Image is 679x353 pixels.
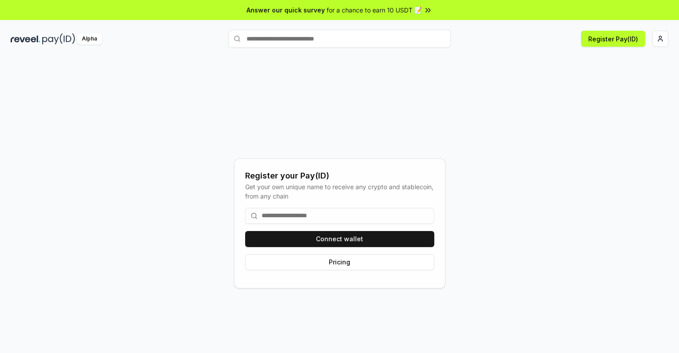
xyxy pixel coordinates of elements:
button: Register Pay(ID) [581,31,645,47]
img: reveel_dark [11,33,40,45]
button: Connect wallet [245,231,434,247]
div: Register your Pay(ID) [245,170,434,182]
div: Alpha [77,33,102,45]
button: Pricing [245,254,434,270]
span: Answer our quick survey [247,5,325,15]
span: for a chance to earn 10 USDT 📝 [327,5,422,15]
img: pay_id [42,33,75,45]
div: Get your own unique name to receive any crypto and stablecoin, from any chain [245,182,434,201]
